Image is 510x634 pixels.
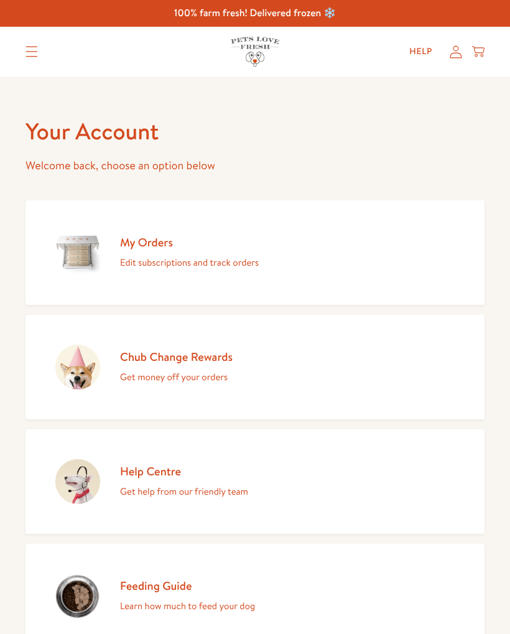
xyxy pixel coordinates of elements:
[25,315,484,419] a: Chub Change Rewards Get money off your orders
[231,37,279,66] img: Pets Love Fresh
[25,200,484,305] a: My Orders Edit subscriptions and track orders
[25,116,484,146] h1: Your Account
[120,254,259,271] p: Edit subscriptions and track orders
[120,483,248,500] p: Get help from our friendly team
[120,349,233,364] h2: Chub Change Rewards
[25,156,484,175] p: Welcome back, choose an option below
[120,369,233,385] p: Get money off your orders
[120,464,248,478] h2: Help Centre
[16,36,48,67] summary: Translation missing: en.sections.header.menu
[120,598,255,614] p: Learn how much to feed your dog
[120,578,255,593] h2: Feeding Guide
[399,39,442,64] a: Help
[120,235,259,249] h2: My Orders
[25,429,484,534] a: Help Centre Get help from our friendly team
